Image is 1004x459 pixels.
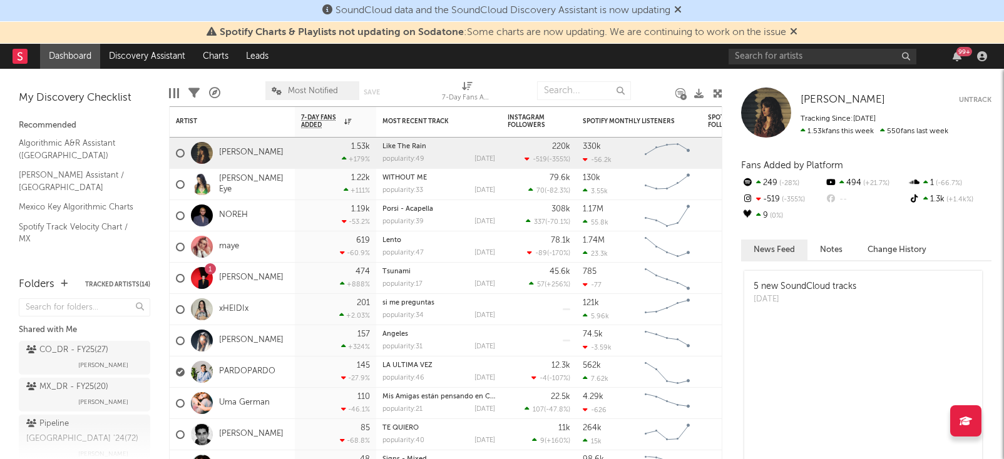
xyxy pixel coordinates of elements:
[583,343,612,351] div: -3.59k
[729,49,916,64] input: Search for artists
[209,75,220,111] div: A&R Pipeline
[583,437,602,445] div: 15k
[169,75,179,111] div: Edit Columns
[551,236,570,245] div: 78.1k
[100,44,194,69] a: Discovery Assistant
[40,44,100,69] a: Dashboard
[583,361,601,370] div: 562k
[382,156,424,163] div: popularity: 49
[583,299,599,307] div: 121k
[382,406,423,413] div: popularity: 21
[19,91,150,106] div: My Discovery Checklist
[536,188,545,194] span: 70
[382,237,495,244] div: Lento
[639,325,695,356] svg: Chart title
[583,281,602,289] div: -77
[382,375,424,381] div: popularity: 46
[547,219,568,226] span: -70.1 %
[474,187,495,194] div: [DATE]
[583,268,597,276] div: 785
[945,196,973,203] span: +1.4k %
[382,331,495,338] div: Ángeles
[382,143,495,150] div: Like The Rain
[533,156,547,163] span: -519
[382,425,495,431] div: TE QUIERO
[790,28,797,38] span: Dismiss
[801,94,885,105] span: [PERSON_NAME]
[188,75,200,111] div: Filters
[780,196,805,203] span: -355 %
[540,438,545,445] span: 9
[583,205,603,213] div: 1.17M
[639,200,695,231] svg: Chart title
[956,47,972,56] div: 99 +
[551,205,570,213] div: 308k
[583,156,612,164] div: -56.2k
[741,175,824,191] div: 249
[807,240,855,260] button: Notes
[801,128,948,135] span: 550 fans last week
[529,280,570,288] div: ( )
[532,436,570,445] div: ( )
[583,187,608,195] div: 3.55k
[583,236,605,245] div: 1.74M
[19,136,138,162] a: Algorithmic A&R Assistant ([GEOGRAPHIC_DATA])
[19,323,150,338] div: Shared with Me
[855,240,939,260] button: Change History
[382,312,424,319] div: popularity: 34
[219,304,248,315] a: xHEIDIx
[301,114,341,129] span: 7-Day Fans Added
[508,114,551,129] div: Instagram Followers
[382,268,495,275] div: Tsunami
[531,374,570,382] div: ( )
[549,250,568,257] span: -170 %
[528,186,570,194] div: ( )
[220,28,464,38] span: Spotify Charts & Playlists not updating on Sodatone
[526,218,570,226] div: ( )
[382,206,433,213] a: Porsi - Acapella
[583,393,603,401] div: 4.29k
[474,218,495,225] div: [DATE]
[19,200,138,214] a: Mexico Key Algorithmic Charts
[341,374,370,382] div: -27.9 %
[342,218,370,226] div: -53.2 %
[219,241,239,252] a: maye
[382,425,419,431] a: TE QUIERO
[340,436,370,445] div: -68.8 %
[19,168,138,194] a: [PERSON_NAME] Assistant / [GEOGRAPHIC_DATA]
[382,187,423,194] div: popularity: 33
[219,148,284,158] a: [PERSON_NAME]
[551,361,570,370] div: 12.3k
[540,375,547,382] span: -4
[525,405,570,413] div: ( )
[176,118,270,125] div: Artist
[339,311,370,320] div: +2.03 %
[19,252,138,266] a: Spotify Search Virality / MX
[674,6,682,16] span: Dismiss
[741,191,824,208] div: -519
[382,362,433,369] a: LA ULTIMA VEZ
[219,398,270,408] a: Uma German
[442,91,492,106] div: 7-Day Fans Added (7-Day Fans Added)
[382,143,426,150] a: Like The Rain
[351,174,370,182] div: 1.22k
[546,438,568,445] span: +160 %
[583,424,602,432] div: 264k
[824,191,908,208] div: --
[442,75,492,111] div: 7-Day Fans Added (7-Day Fans Added)
[356,268,370,276] div: 474
[357,393,370,401] div: 110
[341,405,370,413] div: -46.1 %
[364,89,380,96] button: Save
[474,250,495,256] div: [DATE]
[583,143,601,151] div: 330k
[382,268,411,275] a: Tsunami
[78,395,128,410] span: [PERSON_NAME]
[288,87,338,95] span: Most Notified
[237,44,277,69] a: Leads
[639,231,695,263] svg: Chart title
[583,218,608,226] div: 55.8k
[26,416,140,446] div: Pipeline [GEOGRAPHIC_DATA] '24 ( 72 )
[357,299,370,307] div: 201
[768,213,783,219] span: 0 %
